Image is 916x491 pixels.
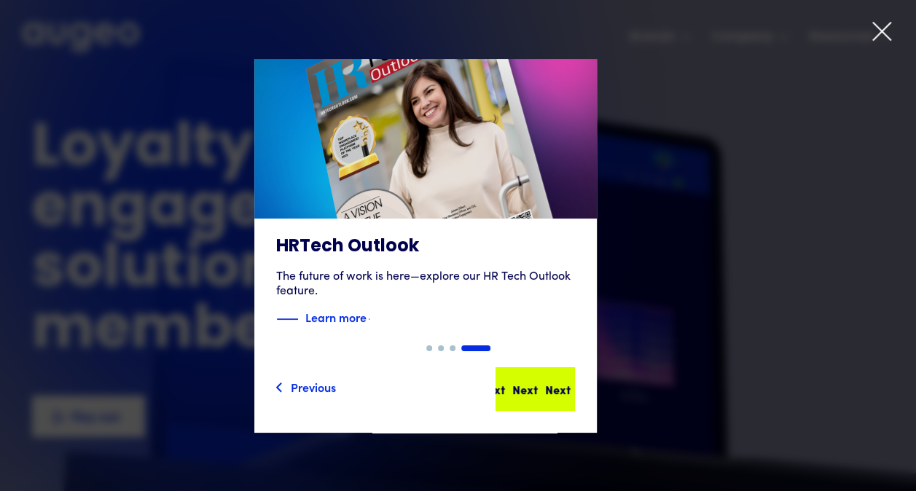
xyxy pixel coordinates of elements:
div: Previous [291,378,336,396]
a: HRTech OutlookThe future of work is here—explore our HR Tech Outlook feature.Blue decorative line... [254,59,597,345]
div: Show slide 3 of 4 [450,345,455,351]
img: Blue decorative line [276,310,298,328]
img: Blue text arrow [368,310,390,328]
div: Show slide 4 of 4 [461,345,490,351]
div: Next [509,380,534,398]
div: Show slide 2 of 4 [438,345,444,351]
div: Next [541,380,567,398]
strong: Learn more [305,309,367,325]
a: NextNextNextNext [496,367,575,411]
div: Next [574,380,600,398]
h3: HRTech Outlook [276,236,575,258]
div: Show slide 1 of 4 [426,345,432,351]
div: Next [476,380,501,398]
div: The future of work is here—explore our HR Tech Outlook feature. [276,270,575,299]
